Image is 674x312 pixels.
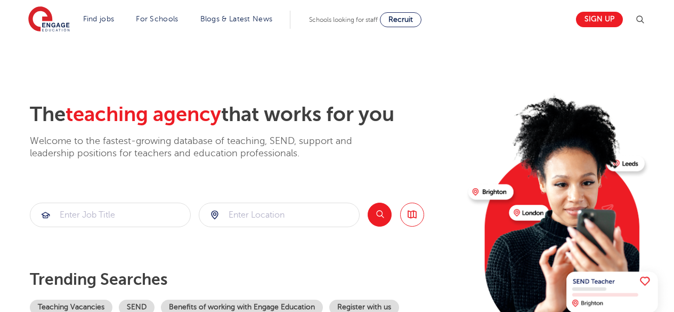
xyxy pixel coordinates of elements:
a: Blogs & Latest News [200,15,273,23]
p: Welcome to the fastest-growing database of teaching, SEND, support and leadership positions for t... [30,135,381,160]
input: Submit [199,203,359,227]
a: Sign up [576,12,623,27]
a: For Schools [136,15,178,23]
span: Schools looking for staff [309,16,378,23]
a: Recruit [380,12,421,27]
p: Trending searches [30,270,460,289]
div: Submit [30,203,191,227]
img: Engage Education [28,6,70,33]
span: Recruit [388,15,413,23]
button: Search [368,203,392,227]
h2: The that works for you [30,102,460,127]
a: Find jobs [83,15,115,23]
div: Submit [199,203,360,227]
span: teaching agency [66,103,221,126]
input: Submit [30,203,190,227]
